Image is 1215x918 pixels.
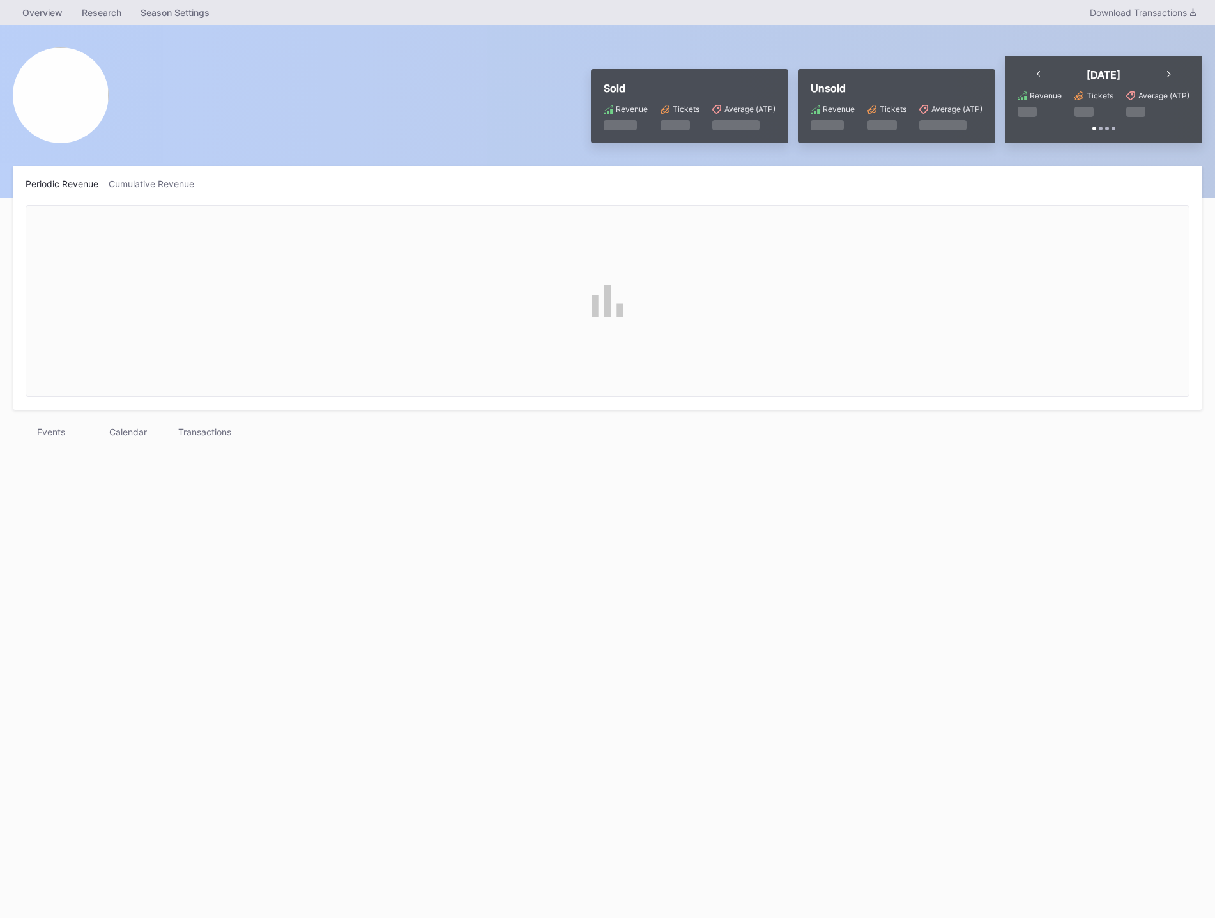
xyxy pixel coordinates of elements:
button: Download Transactions [1083,4,1202,21]
div: [DATE] [1087,68,1120,81]
div: Average (ATP) [724,104,776,114]
div: Events [13,423,89,441]
div: Tickets [880,104,906,114]
div: Revenue [1030,91,1062,100]
div: Revenue [823,104,855,114]
div: Periodic Revenue [26,178,109,189]
div: Revenue [616,104,648,114]
a: Research [72,3,131,22]
a: Season Settings [131,3,219,22]
div: Sold [604,82,776,95]
a: Overview [13,3,72,22]
div: Calendar [89,423,166,441]
div: Average (ATP) [1138,91,1189,100]
div: Tickets [673,104,699,114]
div: Download Transactions [1090,7,1196,18]
div: Cumulative Revenue [109,178,204,189]
div: Transactions [166,423,243,441]
div: Unsold [811,82,982,95]
div: Tickets [1087,91,1113,100]
div: Average (ATP) [931,104,982,114]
